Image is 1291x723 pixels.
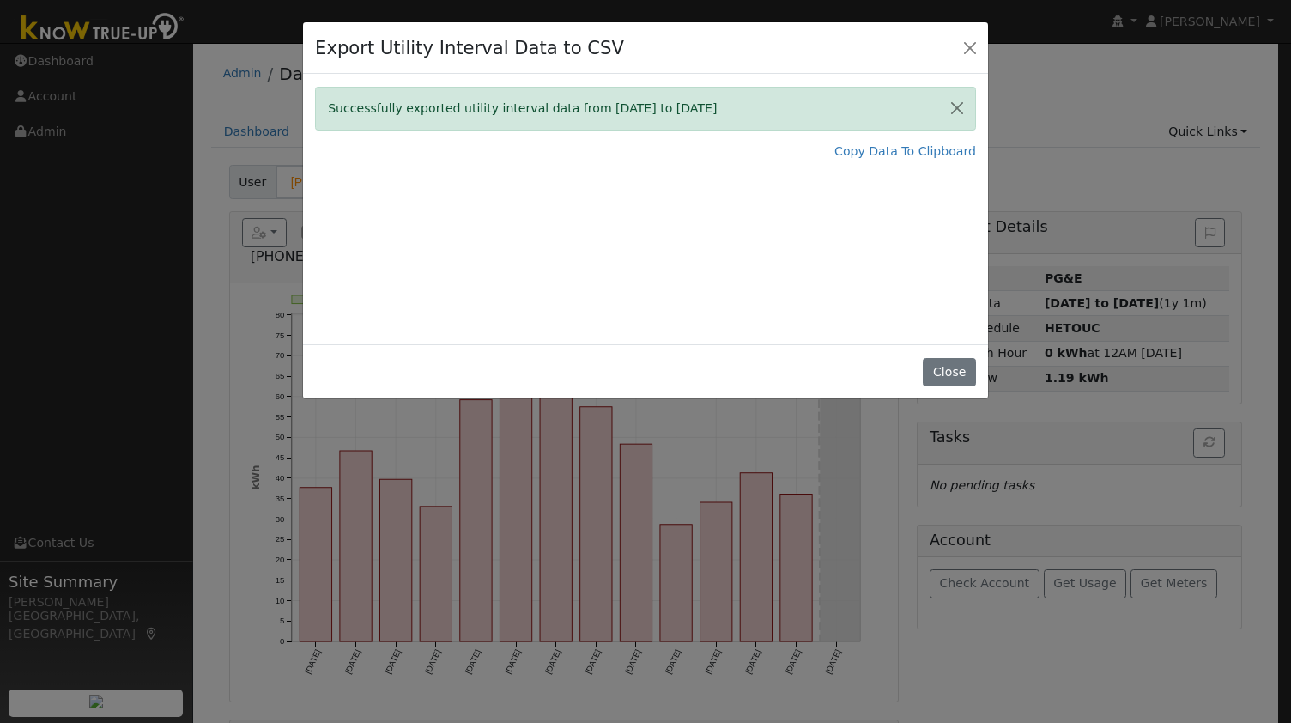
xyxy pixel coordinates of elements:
button: Close [923,358,975,387]
button: Close [958,35,982,59]
div: Successfully exported utility interval data from [DATE] to [DATE] [315,87,976,131]
a: Copy Data To Clipboard [834,143,976,161]
h4: Export Utility Interval Data to CSV [315,34,624,62]
button: Close [939,88,975,130]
